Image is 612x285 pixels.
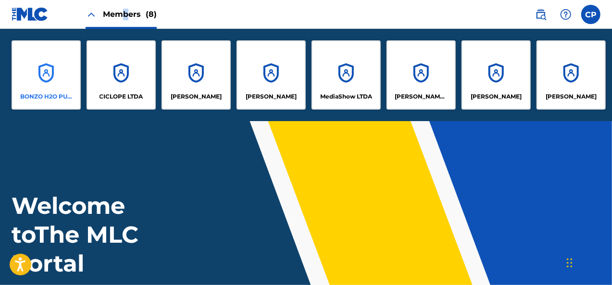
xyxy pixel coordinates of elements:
div: Help [556,5,575,24]
span: (8) [146,10,157,19]
a: Accounts[PERSON_NAME] [PERSON_NAME] [387,40,456,110]
a: AccountsCICLOPE LTDA [87,40,156,110]
div: Arrastrar [567,248,573,277]
p: CICLOPE LTDA [100,92,143,101]
p: MARCOS MAXIMO CAMINO [246,92,297,101]
h1: Welcome to The MLC Portal [12,191,191,278]
a: Accounts[PERSON_NAME] [537,40,606,110]
p: Miguel Augusto Laynes Dueñas [395,92,448,101]
img: Close [86,9,97,20]
p: MediaShow LTDA [320,92,372,101]
iframe: Chat Widget [564,239,612,285]
p: Oscar Daniele [471,92,522,101]
p: BONZO H2O PUBLISHING [20,92,73,101]
a: AccountsBONZO H2O PUBLISHING [12,40,81,110]
p: RUBEN HECTOR DEICAS [546,92,597,101]
a: Accounts[PERSON_NAME] [462,40,531,110]
img: help [560,9,572,20]
a: AccountsMediaShow LTDA [312,40,381,110]
div: User Menu [581,5,600,24]
img: search [535,9,547,20]
span: Members [103,9,157,20]
div: Widget de chat [564,239,612,285]
a: Accounts[PERSON_NAME] [237,40,306,110]
img: MLC Logo [12,7,49,21]
a: Public Search [531,5,550,24]
p: Luis Felipe Salinas [171,92,222,101]
a: Accounts[PERSON_NAME] [162,40,231,110]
